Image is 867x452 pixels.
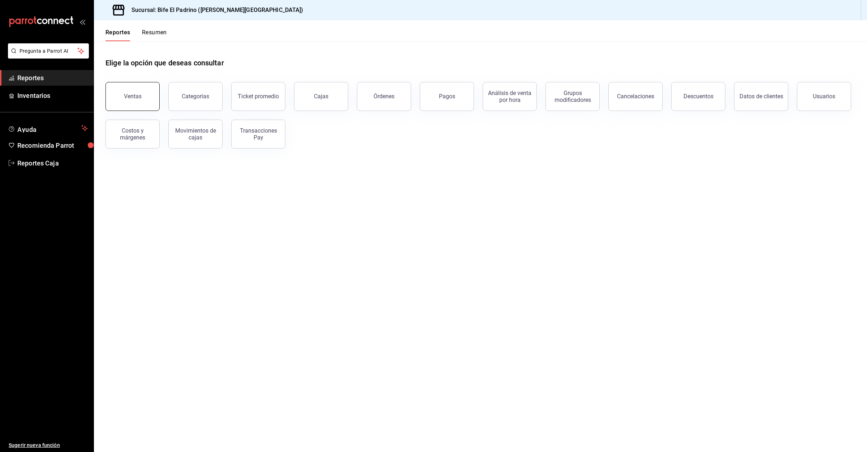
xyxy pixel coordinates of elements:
span: Reportes Caja [17,158,88,168]
button: Datos de clientes [734,82,788,111]
div: Pagos [439,93,455,100]
div: Datos de clientes [739,93,783,100]
button: Análisis de venta por hora [483,82,537,111]
button: Órdenes [357,82,411,111]
button: Cancelaciones [608,82,663,111]
h1: Elige la opción que deseas consultar [105,57,224,68]
div: navigation tabs [105,29,167,41]
button: Costos y márgenes [105,120,160,148]
div: Ventas [124,93,142,100]
button: Resumen [142,29,167,41]
button: Reportes [105,29,130,41]
div: Cancelaciones [617,93,654,100]
button: Usuarios [797,82,851,111]
span: Pregunta a Parrot AI [20,47,78,55]
button: Movimientos de cajas [168,120,223,148]
button: Descuentos [671,82,725,111]
span: Ayuda [17,124,78,133]
span: Recomienda Parrot [17,141,88,150]
button: Categorías [168,82,223,111]
button: Ventas [105,82,160,111]
div: Costos y márgenes [110,127,155,141]
button: Ticket promedio [231,82,285,111]
div: Cajas [314,93,328,100]
a: Pregunta a Parrot AI [5,52,89,60]
span: Inventarios [17,91,88,100]
div: Transacciones Pay [236,127,281,141]
button: Transacciones Pay [231,120,285,148]
button: open_drawer_menu [79,19,85,25]
button: Cajas [294,82,348,111]
div: Descuentos [683,93,713,100]
span: Sugerir nueva función [9,442,88,449]
button: Pregunta a Parrot AI [8,43,89,59]
span: Reportes [17,73,88,83]
h3: Sucursal: Bife El Padrino ([PERSON_NAME][GEOGRAPHIC_DATA]) [126,6,303,14]
div: Órdenes [374,93,394,100]
button: Pagos [420,82,474,111]
div: Movimientos de cajas [173,127,218,141]
div: Ticket promedio [238,93,279,100]
div: Grupos modificadores [550,90,595,103]
button: Grupos modificadores [545,82,600,111]
div: Categorías [182,93,209,100]
div: Usuarios [813,93,835,100]
div: Análisis de venta por hora [487,90,532,103]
